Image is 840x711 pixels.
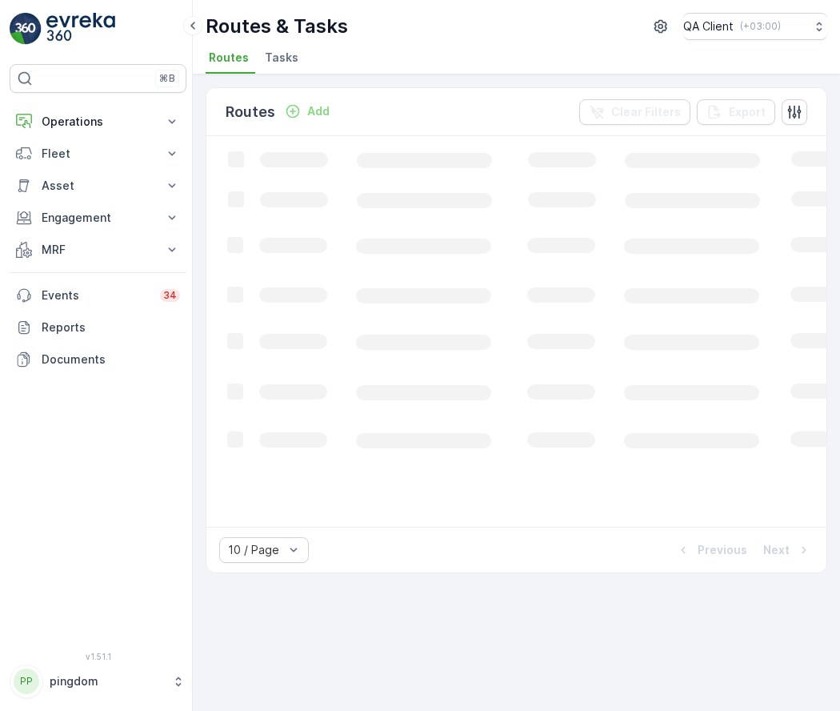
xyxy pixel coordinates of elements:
p: Events [42,287,150,303]
p: pingdom [50,673,164,689]
button: Add [278,102,336,121]
p: Fleet [42,146,154,162]
p: Documents [42,351,180,368]
p: Clear Filters [611,104,681,120]
button: Next [762,540,814,560]
p: Asset [42,178,154,194]
button: Previous [674,540,749,560]
button: Engagement [10,202,186,234]
button: PPpingdom [10,665,186,698]
p: Routes & Tasks [206,14,348,39]
span: v 1.51.1 [10,652,186,661]
a: Documents [10,343,186,376]
div: PP [14,669,39,694]
span: Routes [209,50,249,66]
p: QA Client [683,18,734,34]
p: Next [763,542,790,558]
img: logo_light-DOdMpM7g.png [46,13,115,45]
p: Engagement [42,210,154,226]
p: Export [729,104,766,120]
p: MRF [42,242,154,258]
span: Tasks [265,50,298,66]
button: QA Client(+03:00) [683,13,827,40]
p: Operations [42,114,154,130]
button: Export [697,99,775,125]
button: Clear Filters [579,99,690,125]
p: ( +03:00 ) [740,20,781,33]
p: Routes [226,101,275,123]
button: Fleet [10,138,186,170]
button: Asset [10,170,186,202]
button: Operations [10,106,186,138]
p: Reports [42,319,180,335]
a: Events34 [10,279,186,311]
p: Add [307,103,330,119]
p: 34 [163,289,177,302]
a: Reports [10,311,186,343]
button: MRF [10,234,186,266]
p: Previous [698,542,747,558]
img: logo [10,13,42,45]
p: ⌘B [159,72,175,85]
